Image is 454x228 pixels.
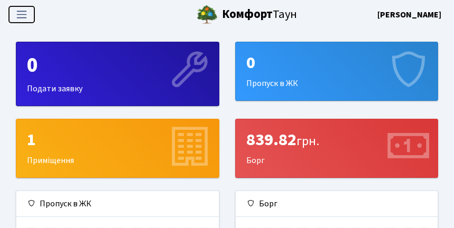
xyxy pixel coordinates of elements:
[236,191,438,217] div: Борг
[16,119,219,178] a: 1Приміщення
[235,42,439,101] a: 0Пропуск в ЖК
[16,191,219,217] div: Пропуск в ЖК
[236,42,438,100] div: Пропуск в ЖК
[8,6,35,23] button: Переключити навігацію
[377,9,441,21] b: [PERSON_NAME]
[246,53,428,73] div: 0
[16,42,219,106] div: Подати заявку
[16,119,219,177] div: Приміщення
[16,42,219,106] a: 0Подати заявку
[246,130,428,150] div: 839.82
[222,6,273,23] b: Комфорт
[197,4,218,25] img: logo.png
[236,119,438,177] div: Борг
[27,130,208,150] div: 1
[27,53,208,78] div: 0
[222,6,297,24] span: Таун
[297,132,319,150] span: грн.
[377,8,441,21] a: [PERSON_NAME]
